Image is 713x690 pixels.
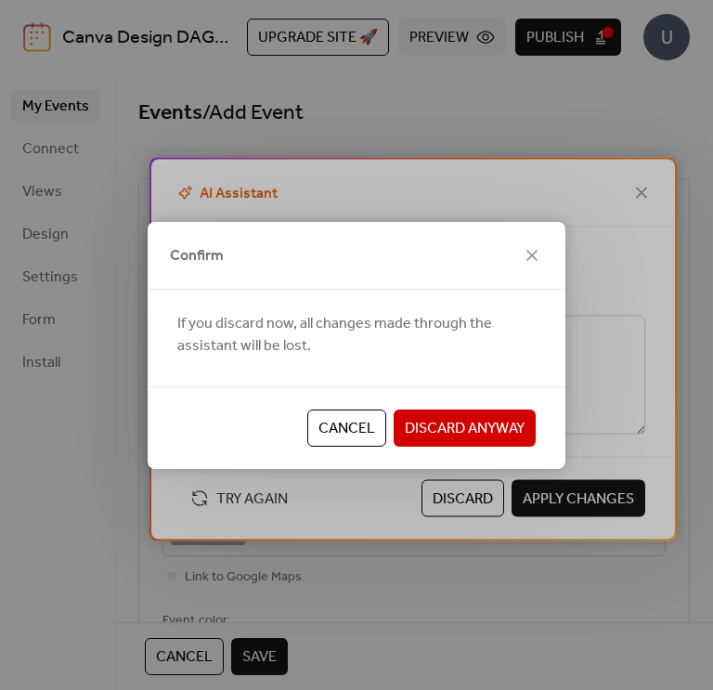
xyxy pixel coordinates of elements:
span: If you discard now, all changes made through the assistant will be lost. [177,313,536,358]
span: Discard Anyway [405,418,525,440]
span: Confirm [170,245,224,267]
span: Cancel [318,418,375,440]
button: Cancel [307,410,386,447]
button: Discard Anyway [394,410,536,447]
